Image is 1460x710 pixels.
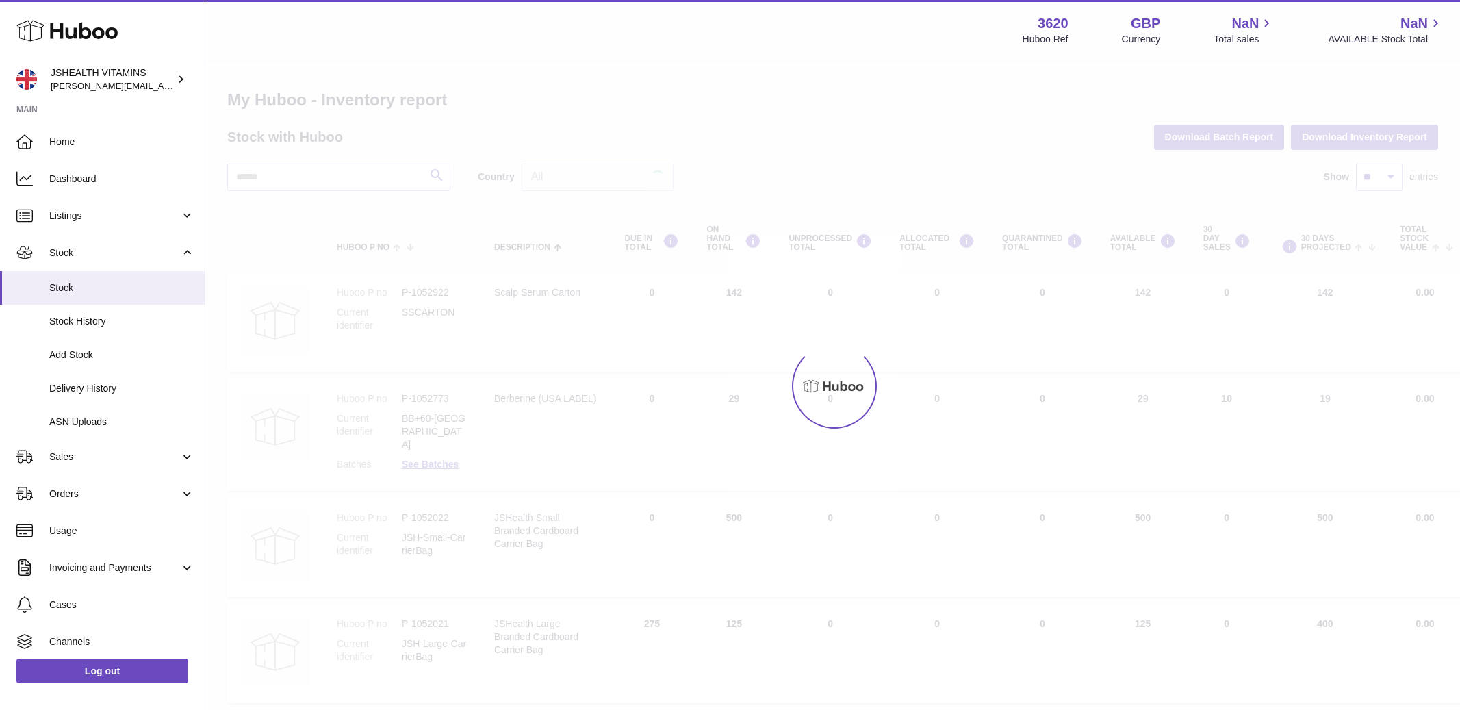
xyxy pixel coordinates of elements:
[49,246,180,259] span: Stock
[1122,33,1161,46] div: Currency
[49,281,194,294] span: Stock
[49,348,194,362] span: Add Stock
[1038,14,1068,33] strong: 3620
[49,635,194,648] span: Channels
[51,80,274,91] span: [PERSON_NAME][EMAIL_ADDRESS][DOMAIN_NAME]
[16,659,188,683] a: Log out
[49,315,194,328] span: Stock History
[49,524,194,537] span: Usage
[1400,14,1428,33] span: NaN
[1131,14,1160,33] strong: GBP
[49,416,194,429] span: ASN Uploads
[1214,33,1275,46] span: Total sales
[1023,33,1068,46] div: Huboo Ref
[49,487,180,500] span: Orders
[1214,14,1275,46] a: NaN Total sales
[49,561,180,574] span: Invoicing and Payments
[49,173,194,186] span: Dashboard
[49,210,180,223] span: Listings
[49,598,194,611] span: Cases
[16,69,37,90] img: francesca@jshealthvitamins.com
[1231,14,1259,33] span: NaN
[49,382,194,395] span: Delivery History
[51,66,174,92] div: JSHEALTH VITAMINS
[49,451,180,464] span: Sales
[49,136,194,149] span: Home
[1328,33,1444,46] span: AVAILABLE Stock Total
[1328,14,1444,46] a: NaN AVAILABLE Stock Total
